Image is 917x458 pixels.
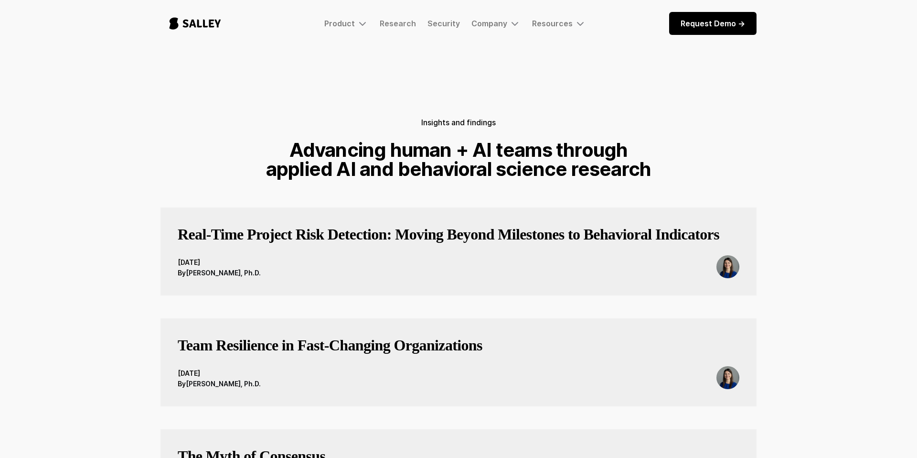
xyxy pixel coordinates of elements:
[532,19,573,28] div: Resources
[178,268,186,278] div: By
[262,141,655,179] h1: Advancing human + AI teams through applied AI and behavioral science research
[669,12,757,35] a: Request Demo ->
[178,336,482,355] h3: Team Resilience in Fast‑Changing Organizations
[178,257,261,268] div: [DATE]
[186,379,261,389] div: [PERSON_NAME], Ph.D.
[178,225,719,244] h3: Real-Time Project Risk Detection: Moving Beyond Milestones to Behavioral Indicators
[324,18,368,29] div: Product
[380,19,416,28] a: Research
[178,379,186,389] div: By
[471,18,521,29] div: Company
[178,368,261,379] div: [DATE]
[532,18,586,29] div: Resources
[471,19,507,28] div: Company
[178,225,719,255] a: Real-Time Project Risk Detection: Moving Beyond Milestones to Behavioral Indicators
[186,268,261,278] div: [PERSON_NAME], Ph.D.
[421,116,496,129] h5: Insights and findings
[160,8,230,39] a: home
[427,19,460,28] a: Security
[324,19,355,28] div: Product
[178,336,482,366] a: Team Resilience in Fast‑Changing Organizations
